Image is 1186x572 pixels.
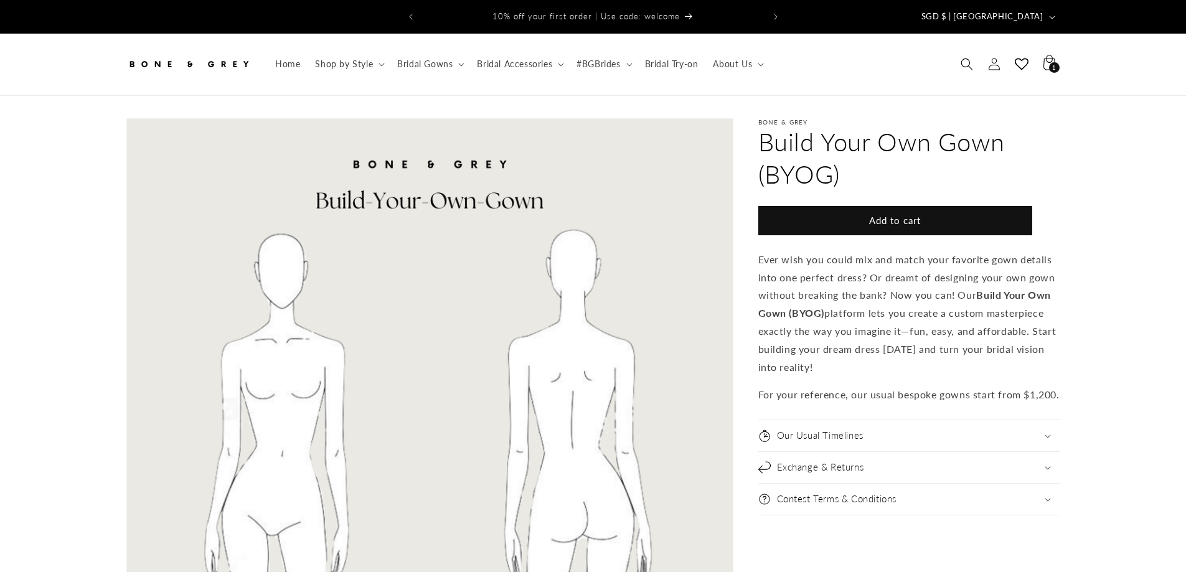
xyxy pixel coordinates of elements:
[477,59,552,70] span: Bridal Accessories
[758,118,1060,126] p: Bone & Grey
[492,11,680,21] span: 10% off your first order | Use code: welcome
[275,59,300,70] span: Home
[469,51,569,77] summary: Bridal Accessories
[645,59,699,70] span: Bridal Try-on
[758,420,1060,451] summary: Our Usual Timelines
[777,461,864,474] h2: Exchange & Returns
[308,51,390,77] summary: Shop by Style
[758,126,1060,190] h1: Build Your Own Gown (BYOG)
[126,50,251,78] img: Bone and Grey Bridal
[268,51,308,77] a: Home
[762,5,789,29] button: Next announcement
[397,59,453,70] span: Bridal Gowns
[713,59,752,70] span: About Us
[921,11,1043,23] span: SGD $ | [GEOGRAPHIC_DATA]
[953,50,981,78] summary: Search
[569,51,637,77] summary: #BGBrides
[577,59,620,70] span: #BGBrides
[638,51,706,77] a: Bridal Try-on
[758,386,1060,404] p: For your reference, our usual bespoke gowns start from $1,200.
[914,5,1060,29] button: SGD $ | [GEOGRAPHIC_DATA]
[758,484,1060,515] summary: Contest Terms & Conditions
[758,251,1060,377] p: Ever wish you could mix and match your favorite gown details into one perfect dress? Or dreamt of...
[758,452,1060,483] summary: Exchange & Returns
[397,5,425,29] button: Previous announcement
[315,59,373,70] span: Shop by Style
[1052,62,1056,73] span: 1
[758,206,1032,235] button: Add to cart
[777,493,897,505] h2: Contest Terms & Conditions
[390,51,469,77] summary: Bridal Gowns
[777,429,864,442] h2: Our Usual Timelines
[121,46,255,83] a: Bone and Grey Bridal
[705,51,769,77] summary: About Us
